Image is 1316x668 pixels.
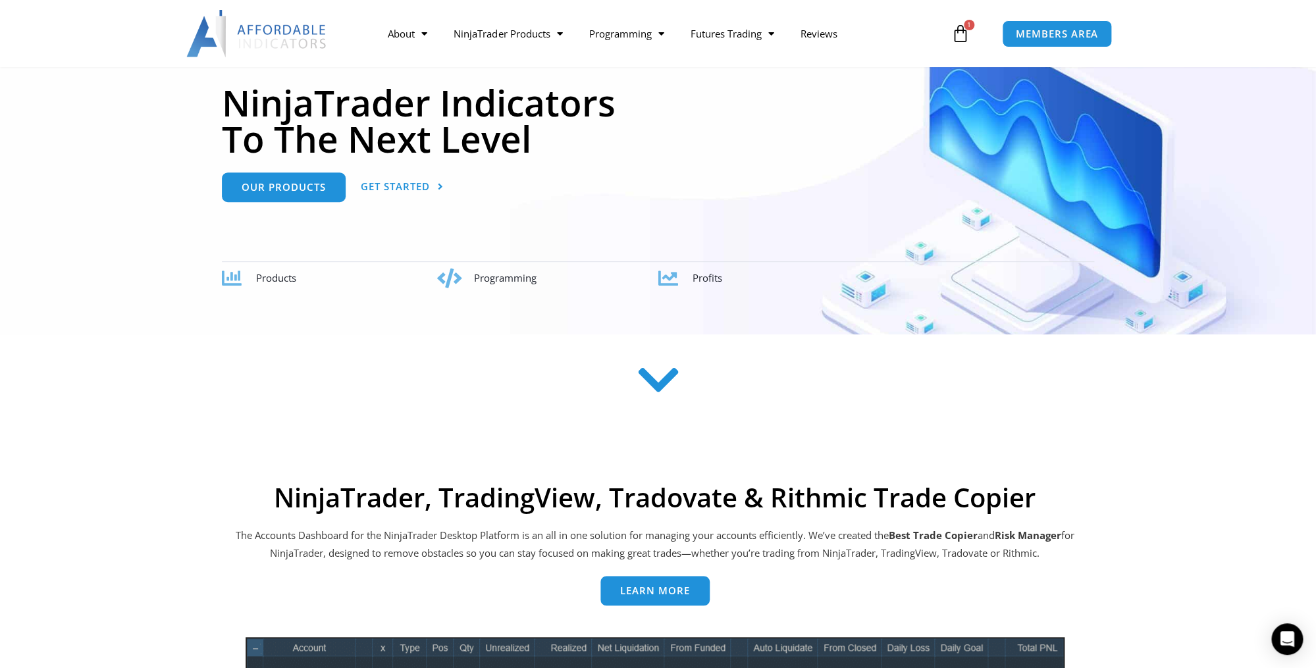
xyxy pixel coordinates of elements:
[186,10,328,57] img: LogoAI | Affordable Indicators – NinjaTrader
[677,18,787,49] a: Futures Trading
[995,528,1061,542] strong: Risk Manager
[964,20,974,30] span: 1
[222,172,346,202] a: Our Products
[440,18,575,49] a: NinjaTrader Products
[361,182,430,192] span: Get Started
[932,14,989,53] a: 1
[600,576,710,605] a: Learn more
[375,18,440,49] a: About
[620,586,690,596] span: Learn more
[256,271,296,284] span: Products
[1002,20,1112,47] a: MEMBERS AREA
[889,528,978,542] b: Best Trade Copier
[361,172,444,202] a: Get Started
[693,271,722,284] span: Profits
[1271,623,1303,655] div: Open Intercom Messenger
[242,182,326,192] span: Our Products
[234,482,1076,513] h2: NinjaTrader, TradingView, Tradovate & Rithmic Trade Copier
[787,18,850,49] a: Reviews
[234,527,1076,563] p: The Accounts Dashboard for the NinjaTrader Desktop Platform is an all in one solution for managin...
[575,18,677,49] a: Programming
[474,271,537,284] span: Programming
[1016,29,1098,39] span: MEMBERS AREA
[222,84,1094,157] h1: NinjaTrader Indicators To The Next Level
[375,18,947,49] nav: Menu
